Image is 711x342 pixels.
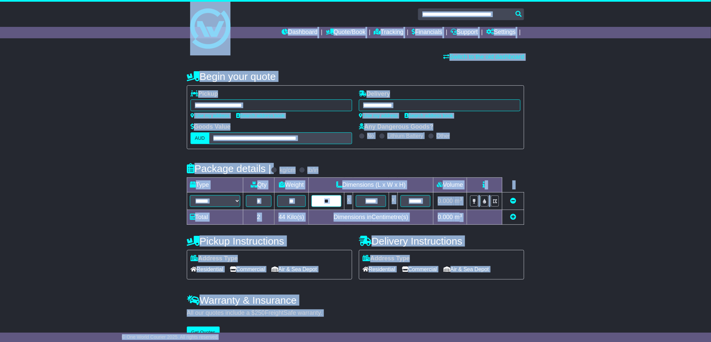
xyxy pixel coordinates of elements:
[389,193,398,210] td: x
[243,178,275,193] td: Qty
[438,214,453,220] span: 0.000
[486,27,516,38] a: Settings
[359,113,398,118] a: Use my address
[187,210,243,225] td: Total
[187,327,220,338] button: Get Quotes
[243,210,275,225] td: 2
[187,71,524,82] h4: Begin your quote
[309,178,433,193] td: Dimensions (L x W x H)
[191,90,218,98] label: Pickup
[191,113,229,118] a: Use my address
[359,236,524,247] h4: Delivery Instructions
[191,132,209,144] label: AUD
[460,197,462,202] sup: 3
[405,113,453,118] a: Search address book
[359,90,390,98] label: Delivery
[187,295,524,306] h4: Warranty & Insurance
[236,113,285,118] a: Search address book
[444,264,489,274] span: Air & Sea Depot
[191,123,231,131] label: Goods Value
[344,193,353,210] td: x
[309,210,433,225] td: Dimensions in Centimetre(s)
[451,27,478,38] a: Support
[412,27,443,38] a: Financials
[436,133,450,139] label: Other
[359,123,433,131] label: Any Dangerous Goods?
[230,264,265,274] span: Commercial
[363,264,395,274] span: Residential
[187,163,271,174] h4: Package details |
[510,214,516,220] a: Add new item
[187,309,524,317] div: All our quotes include a $ FreightSafe warranty.
[455,214,462,220] span: m
[280,167,296,174] label: kg/cm
[460,213,462,218] sup: 3
[282,27,318,38] a: Dashboard
[444,53,524,60] a: Switch to the old dashboard
[367,133,374,139] label: No
[191,255,238,262] label: Address Type
[510,198,516,204] a: Remove this item
[363,255,410,262] label: Address Type
[279,214,285,220] span: 44
[307,167,319,174] label: lb/in
[433,178,467,193] td: Volume
[274,210,309,225] td: Kilo(s)
[326,27,366,38] a: Quote/Book
[387,133,423,139] label: Lithium Battery
[272,264,317,274] span: Air & Sea Depot
[122,334,219,340] span: © One World Courier 2025. All rights reserved.
[255,309,265,316] span: 250
[191,264,223,274] span: Residential
[455,198,462,204] span: m
[187,236,352,247] h4: Pickup Instructions
[274,178,309,193] td: Weight
[402,264,437,274] span: Commercial
[374,27,404,38] a: Tracking
[438,198,453,204] span: 0.000
[187,178,243,193] td: Type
